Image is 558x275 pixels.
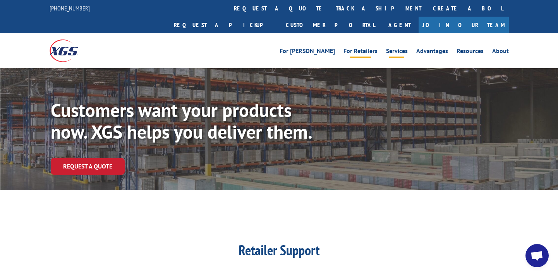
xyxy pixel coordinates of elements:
[168,17,280,33] a: Request a pickup
[124,243,434,261] h1: Retailer Support
[492,48,509,57] a: About
[343,48,378,57] a: For Retailers
[280,48,335,57] a: For [PERSON_NAME]
[457,48,484,57] a: Resources
[525,244,549,267] div: Open chat
[51,99,328,143] p: Customers want your products now. XGS helps you deliver them.
[386,48,408,57] a: Services
[416,48,448,57] a: Advantages
[280,17,381,33] a: Customer Portal
[50,4,90,12] a: [PHONE_NUMBER]
[419,17,509,33] a: Join Our Team
[51,158,125,175] a: Request a Quote
[381,17,419,33] a: Agent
